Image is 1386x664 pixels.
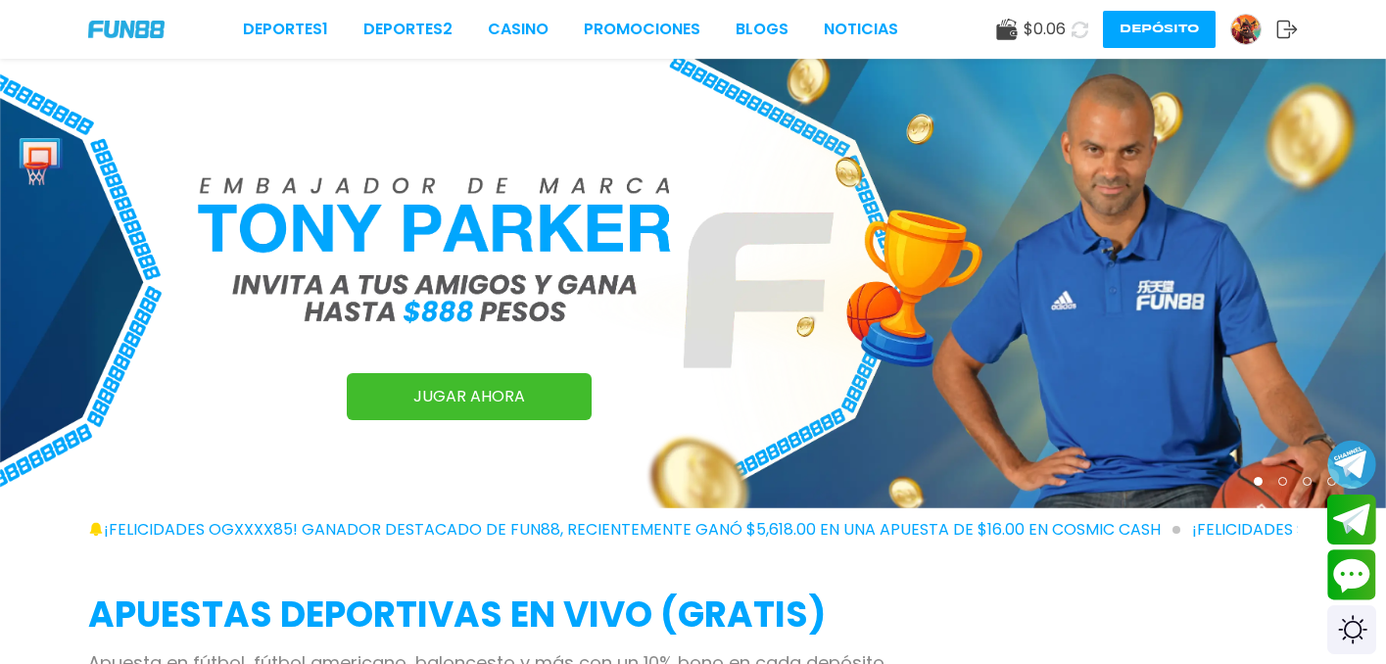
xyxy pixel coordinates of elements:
div: Switch theme [1327,605,1376,654]
span: ¡FELICIDADES ogxxxx85! GANADOR DESTACADO DE FUN88, RECIENTEMENTE GANÓ $5,618.00 EN UNA APUESTA DE... [104,518,1180,542]
img: Avatar [1231,15,1261,44]
button: Join telegram channel [1327,439,1376,490]
button: Depósito [1103,11,1216,48]
a: BLOGS [736,18,789,41]
a: JUGAR AHORA [347,373,592,420]
a: Avatar [1230,14,1276,45]
button: Contact customer service [1327,549,1376,600]
a: Deportes1 [243,18,328,41]
span: $ 0.06 [1024,18,1066,41]
h2: APUESTAS DEPORTIVAS EN VIVO (gratis) [88,589,1298,641]
a: CASINO [488,18,549,41]
a: Deportes2 [363,18,453,41]
a: NOTICIAS [824,18,898,41]
img: Company Logo [88,21,165,37]
button: Join telegram [1327,495,1376,545]
a: Promociones [584,18,700,41]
